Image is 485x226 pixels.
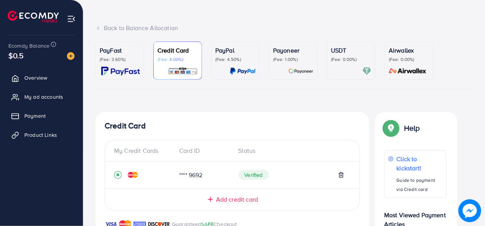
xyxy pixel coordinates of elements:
p: (Fee: 3.60%) [100,56,140,63]
span: Add credit card [216,195,258,204]
h4: Credit Card [105,121,360,131]
span: My ad accounts [24,93,63,101]
p: Help [404,123,420,133]
p: (Fee: 0.00%) [331,56,371,63]
p: PayPal [215,46,256,55]
span: Verified [239,170,269,180]
span: $0.5 [8,50,24,61]
a: Overview [6,70,77,85]
img: card [288,67,313,75]
a: Payment [6,108,77,123]
p: (Fee: 1.00%) [273,56,313,63]
span: Payment [24,112,46,120]
div: Card ID [173,146,232,155]
svg: record circle [114,171,122,179]
p: USDT [331,46,371,55]
p: (Fee: 0.00%) [389,56,429,63]
p: Credit Card [157,46,198,55]
span: Product Links [24,131,57,139]
img: card [230,67,256,75]
a: My ad accounts [6,89,77,104]
div: Status [232,146,351,155]
img: credit [128,172,138,178]
img: card [386,67,429,75]
p: PayFast [100,46,140,55]
img: card [168,67,198,75]
span: Ecomdy Balance [8,42,49,50]
p: (Fee: 4.50%) [215,56,256,63]
p: Guide to payment via Credit card [397,176,442,194]
span: Overview [24,74,47,82]
img: logo [8,11,59,22]
div: Back to Balance Allocation [95,24,473,32]
p: Airwallex [389,46,429,55]
img: Popup guide [384,121,398,135]
p: (Fee: 4.00%) [157,56,198,63]
img: image [67,52,75,60]
img: image [459,200,481,222]
p: Click to kickstart! [397,154,442,173]
p: Payoneer [273,46,313,55]
div: My Credit Cards [114,146,173,155]
img: card [363,67,371,75]
img: card [101,67,140,75]
a: Product Links [6,127,77,143]
img: menu [67,14,76,23]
